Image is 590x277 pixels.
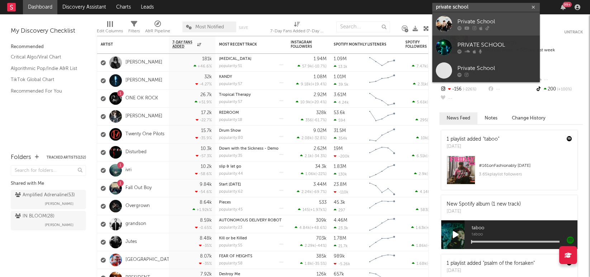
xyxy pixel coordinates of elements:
[219,183,284,187] div: Start Today
[200,218,212,223] div: 8.59k
[125,95,158,102] a: ONE OK ROCK
[11,190,86,209] a: Amplified Adrenaline(53)[PERSON_NAME]
[199,243,212,248] div: -35 %
[125,221,146,227] a: grandson
[172,40,195,49] span: 7-Day Fans Added
[334,154,349,159] div: -200k
[439,94,487,103] div: --
[200,272,212,277] div: 7.92k
[219,93,284,97] div: Tropical Therapy
[416,136,441,140] div: ( )
[296,82,327,86] div: ( )
[300,261,327,266] div: ( )
[457,64,536,72] div: Private School
[219,183,241,187] a: Start [DATE]
[201,128,212,133] div: 15.7k
[219,93,251,97] a: Tropical Therapy
[317,172,325,176] span: -22 %
[97,18,123,39] div: Edit Columns
[297,136,327,140] div: ( )
[219,165,241,169] a: slip & let go
[366,90,398,108] svg: Chart title
[457,41,536,49] div: PRIVATE SCHOOL
[405,40,430,49] div: Spotify Followers
[334,244,348,248] div: 21.7k
[413,82,441,86] div: ( )
[219,244,242,248] div: popularity: 55
[420,208,427,212] span: 583
[334,262,350,266] div: -5.26k
[11,53,79,61] a: Critical Algo/Viral Chart
[421,136,427,140] span: 10k
[101,42,154,47] div: Artist
[366,54,398,72] svg: Chart title
[219,75,284,79] div: KANDY
[439,85,487,94] div: -156
[219,201,231,205] a: Pieces
[219,172,243,176] div: popularity: 44
[302,65,312,69] span: 57.9k
[313,65,325,69] span: -10.7 %
[447,260,535,267] div: 1 playlist added
[125,257,174,263] a: [GEOGRAPHIC_DATA]
[462,88,476,91] span: -226 %
[300,100,310,104] span: 10.9k
[219,75,232,79] a: KANDY
[204,75,212,79] div: 32k
[300,243,327,248] div: ( )
[447,136,499,143] div: 1 playlist added
[145,18,170,39] div: A&R Pipeline
[414,172,441,176] div: ( )
[411,225,441,230] div: ( )
[334,75,346,79] div: 1.01M
[416,244,426,248] span: 1.86k
[195,136,212,140] div: -35.9 %
[487,85,535,94] div: --
[479,161,572,170] div: # 161 on Fashionably [DATE]
[366,197,398,215] svg: Chart title
[305,172,315,176] span: 1.06k
[219,254,284,258] div: FEAR OF HEIGHTS
[125,167,132,173] a: ivri
[11,65,79,72] a: Algorithmic Pop/Indie A&R List
[334,42,387,47] div: Spotify Monthly Listeners
[447,267,535,274] div: [DATE]
[313,118,325,122] span: -61.7 %
[219,254,252,258] a: FEAR OF HEIGHTS
[15,212,54,221] div: IN BLOOM ( 28 )
[316,218,327,223] div: 309k
[219,100,242,104] div: popularity: 57
[334,236,346,241] div: 1.78M
[295,225,327,230] div: ( )
[561,4,566,10] button: 99+
[419,172,427,176] span: 2.9k
[313,128,327,133] div: 9.02M
[420,118,427,122] span: 295
[313,154,325,158] span: -34.3 %
[366,72,398,90] svg: Chart title
[201,164,212,169] div: 10.2k
[291,40,316,49] div: Instagram Followers
[420,190,430,194] span: 4.14k
[417,262,427,266] span: 1.68k
[219,57,251,61] a: [MEDICAL_DATA]
[219,190,243,194] div: popularity: 62
[219,118,242,122] div: popularity: 18
[483,137,499,142] a: "taboo"
[411,243,441,248] div: ( )
[194,64,212,69] div: +46.6 %
[319,200,327,205] div: 533
[439,112,477,124] button: News Feed
[477,112,505,124] button: Notes
[125,131,165,137] a: Twenty One Pilots
[334,208,345,212] div: 297
[305,118,312,122] span: 356
[535,75,583,85] div: --
[334,64,347,69] div: 13.1k
[334,272,344,277] div: 657k
[200,182,212,187] div: 9.84k
[219,64,242,68] div: popularity: 51
[296,100,327,104] div: ( )
[219,111,239,115] a: REDROOM
[199,261,212,266] div: -35 %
